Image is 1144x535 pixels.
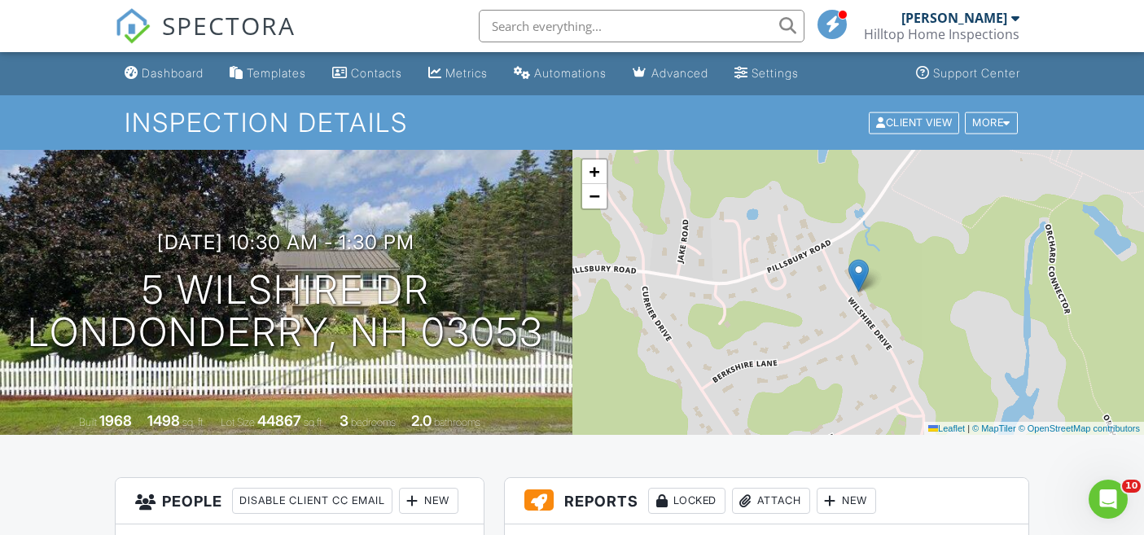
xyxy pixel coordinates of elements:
span: SPECTORA [162,8,296,42]
a: Advanced [626,59,715,89]
div: 3 [340,412,348,429]
h3: [DATE] 10:30 am - 1:30 pm [157,231,414,253]
h3: Reports [505,478,1029,524]
div: 1498 [147,412,180,429]
input: Search everything... [479,10,804,42]
a: Leaflet [928,423,965,433]
div: More [965,112,1018,134]
a: Zoom in [582,160,607,184]
span: bedrooms [351,416,396,428]
a: Client View [867,116,963,128]
span: sq. ft. [182,416,205,428]
div: [PERSON_NAME] [901,10,1007,26]
a: Automations (Basic) [507,59,613,89]
a: Dashboard [118,59,210,89]
div: Metrics [445,66,488,80]
a: © MapTiler [972,423,1016,433]
div: Attach [732,488,810,514]
span: 10 [1122,480,1141,493]
span: sq.ft. [304,416,324,428]
div: Templates [247,66,306,80]
img: Marker [848,259,869,292]
span: − [589,186,599,206]
a: Zoom out [582,184,607,208]
span: bathrooms [434,416,480,428]
div: Automations [534,66,607,80]
h3: People [116,478,484,524]
iframe: Intercom live chat [1089,480,1128,519]
a: Metrics [422,59,494,89]
a: Contacts [326,59,409,89]
div: Hilltop Home Inspections [864,26,1019,42]
div: Client View [869,112,959,134]
h1: Inspection Details [125,108,1019,137]
a: SPECTORA [115,22,296,56]
a: © OpenStreetMap contributors [1019,423,1140,433]
a: Templates [223,59,313,89]
div: Settings [752,66,799,80]
img: The Best Home Inspection Software - Spectora [115,8,151,44]
span: | [967,423,970,433]
h1: 5 Wilshire Dr Londonderry, NH 03053 [28,269,544,355]
div: Contacts [351,66,402,80]
a: Settings [728,59,805,89]
div: 1968 [99,412,132,429]
div: New [399,488,458,514]
div: 2.0 [411,412,432,429]
div: New [817,488,876,514]
span: + [589,161,599,182]
div: Advanced [651,66,708,80]
div: Dashboard [142,66,204,80]
a: Support Center [910,59,1027,89]
div: Support Center [933,66,1020,80]
span: Built [79,416,97,428]
div: Locked [648,488,725,514]
div: 44867 [257,412,301,429]
span: Lot Size [221,416,255,428]
div: Disable Client CC Email [232,488,392,514]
